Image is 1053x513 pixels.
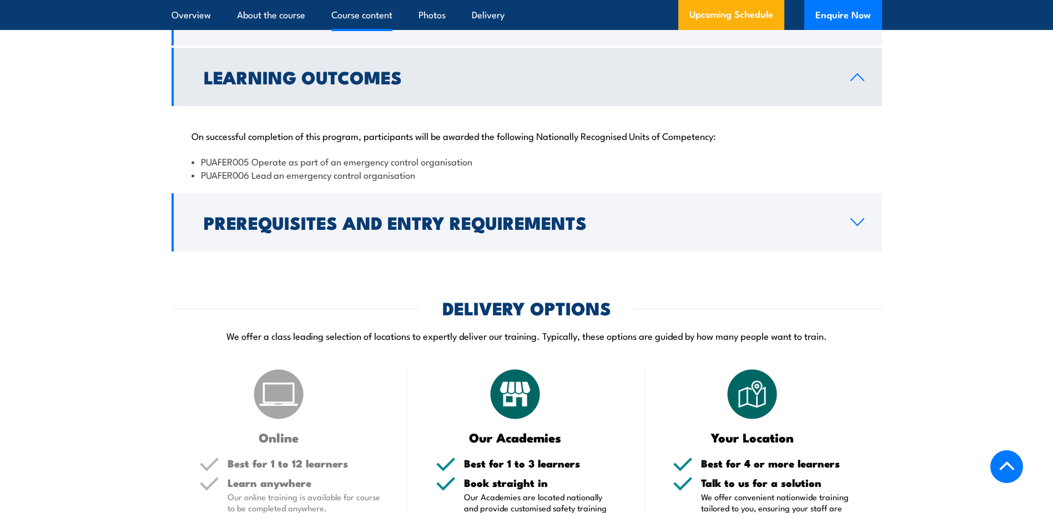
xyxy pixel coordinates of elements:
h5: Talk to us for a solution [701,477,854,488]
li: PUAFER005 Operate as part of an emergency control organisation [192,155,862,168]
h5: Best for 1 to 12 learners [228,458,381,469]
h3: Your Location [673,431,832,444]
h5: Best for 1 to 3 learners [464,458,617,469]
h5: Learn anywhere [228,477,381,488]
h3: Online [199,431,359,444]
h5: Best for 4 or more learners [701,458,854,469]
h2: Learning Outcomes [204,69,833,84]
li: PUAFER006 Lead an emergency control organisation [192,168,862,181]
h2: Prerequisites and Entry Requirements [204,214,833,230]
a: Learning Outcomes [172,48,882,106]
h5: Book straight in [464,477,617,488]
p: We offer a class leading selection of locations to expertly deliver our training. Typically, thes... [172,329,882,342]
a: Prerequisites and Entry Requirements [172,193,882,252]
h2: DELIVERY OPTIONS [442,300,611,315]
h3: Our Academies [436,431,595,444]
p: On successful completion of this program, participants will be awarded the following Nationally R... [192,130,862,141]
